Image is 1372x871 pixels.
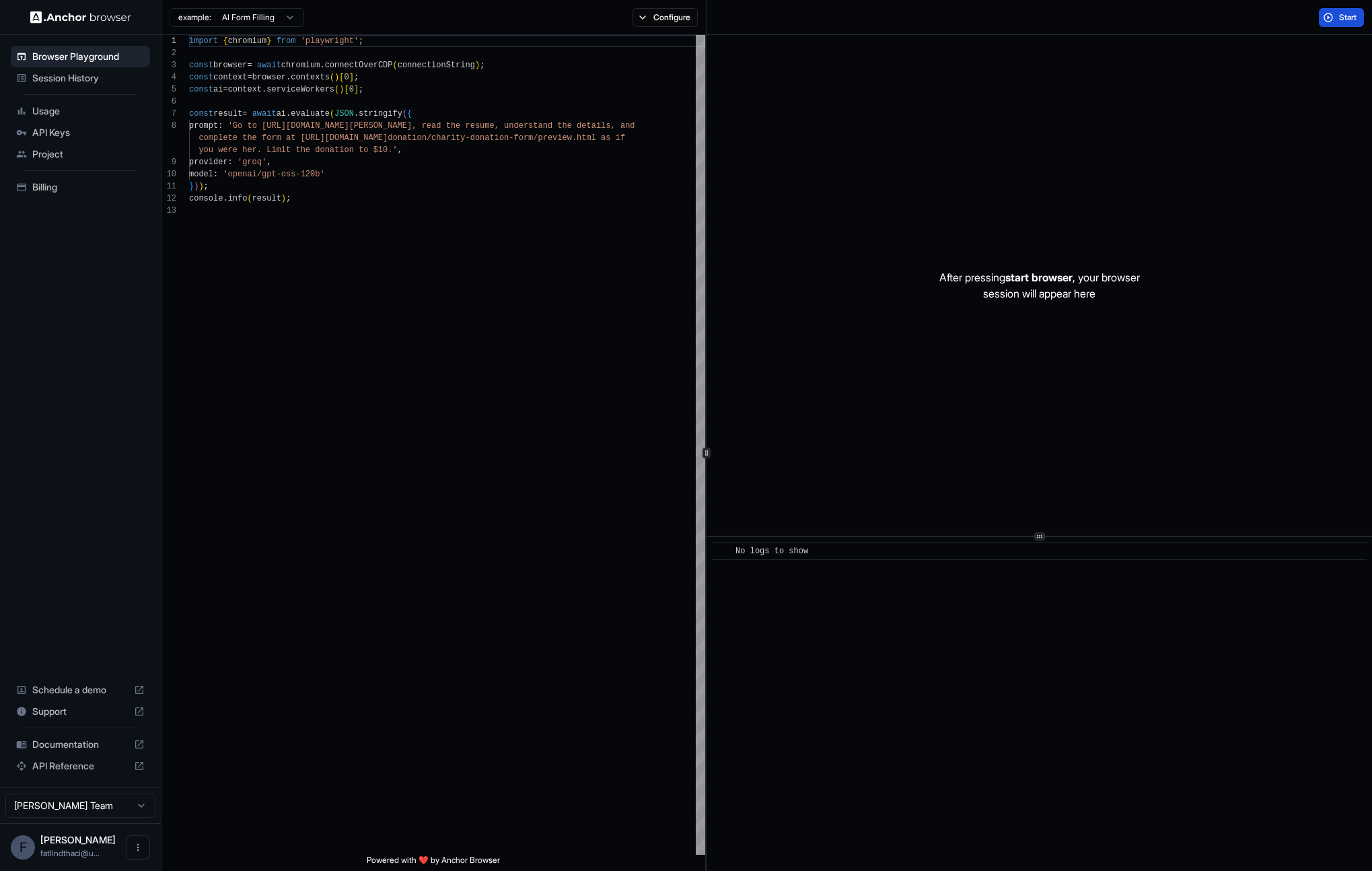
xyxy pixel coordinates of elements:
[11,100,150,122] div: Usage
[32,71,145,85] span: Session History
[189,36,218,46] span: import
[11,701,150,722] div: Support
[11,122,150,143] div: API Keys
[262,85,266,94] span: .
[11,755,150,777] div: API Reference
[398,61,475,70] span: connectionString
[359,36,363,46] span: ;
[32,180,145,194] span: Billing
[30,11,131,24] img: Anchor Logo
[161,168,176,180] div: 10
[349,73,354,82] span: ]
[281,61,320,70] span: chromium
[266,158,271,167] span: ,
[344,73,349,82] span: 0
[11,143,150,165] div: Project
[252,109,277,118] span: await
[398,145,402,155] span: ,
[266,36,271,46] span: }
[402,109,407,118] span: (
[189,61,213,70] span: const
[359,85,363,94] span: ;
[161,180,176,193] div: 11
[228,121,431,131] span: 'Go to [URL][DOMAIN_NAME][PERSON_NAME], re
[325,61,393,70] span: connectOverCDP
[189,109,213,118] span: const
[198,133,388,143] span: complete the form at [URL][DOMAIN_NAME]
[228,194,248,203] span: info
[32,104,145,118] span: Usage
[286,109,291,118] span: .
[228,85,262,94] span: context
[281,194,286,203] span: )
[11,46,150,67] div: Browser Playground
[194,182,198,191] span: )
[11,835,35,860] div: F
[161,193,176,205] div: 12
[32,147,145,161] span: Project
[344,85,349,94] span: [
[388,133,625,143] span: donation/charity-donation-form/preview.html as if
[189,85,213,94] span: const
[247,73,252,82] span: =
[204,182,209,191] span: ;
[161,59,176,71] div: 3
[431,121,635,131] span: ad the resume, understand the details, and
[354,85,359,94] span: ]
[354,109,359,118] span: .
[238,158,266,167] span: 'groq'
[11,734,150,755] div: Documentation
[735,547,808,556] span: No logs to show
[1339,12,1358,23] span: Start
[339,73,344,82] span: [
[161,47,176,59] div: 2
[213,73,247,82] span: context
[40,848,100,858] span: fatlindthaci@upbizz.com
[719,545,725,558] span: ​
[354,73,359,82] span: ;
[228,158,233,167] span: :
[339,85,344,94] span: )
[301,36,359,46] span: 'playwright'
[32,126,145,139] span: API Keys
[223,85,227,94] span: =
[161,156,176,168] div: 9
[161,205,176,217] div: 13
[291,109,330,118] span: evaluate
[291,73,330,82] span: contexts
[359,109,402,118] span: stringify
[161,96,176,108] div: 6
[252,73,286,82] span: browser
[242,109,247,118] span: =
[367,855,500,871] span: Powered with ❤️ by Anchor Browser
[178,12,211,23] span: example:
[1005,271,1073,284] span: start browser
[11,679,150,701] div: Schedule a demo
[277,109,286,118] span: ai
[32,738,129,751] span: Documentation
[330,109,334,118] span: (
[223,36,227,46] span: {
[223,170,324,179] span: 'openai/gpt-oss-120b'
[189,182,194,191] span: }
[475,61,480,70] span: )
[40,834,116,845] span: Fatlind Thaçi
[198,145,397,155] span: you were her. Limit the donation to $10.'
[189,158,228,167] span: provider
[213,170,218,179] span: :
[247,194,252,203] span: (
[349,85,354,94] span: 0
[257,61,281,70] span: await
[161,71,176,83] div: 4
[252,194,281,203] span: result
[11,67,150,89] div: Session History
[407,109,412,118] span: {
[161,108,176,120] div: 7
[189,194,223,203] span: console
[480,61,484,70] span: ;
[32,683,129,697] span: Schedule a demo
[161,35,176,47] div: 1
[330,73,334,82] span: (
[247,61,252,70] span: =
[32,705,129,718] span: Support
